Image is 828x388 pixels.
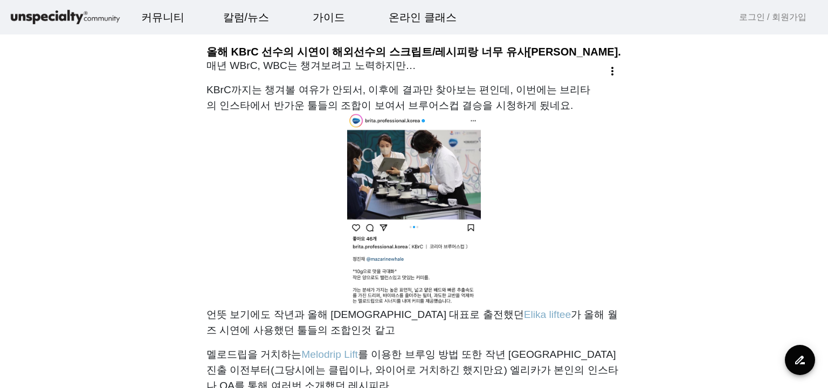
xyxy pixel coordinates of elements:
a: Melodrip Lift [301,349,358,360]
a: 로그인 / 회원가입 [739,11,806,24]
p: KBrC까지는 챙겨볼 여유가 안되서, 이후에 결과만 찾아보는 편인데, 이번에는 브리타의 인스타에서 반가운 툴들의 조합이 보여서 브루어스컵 결승을 시청하게 됬네요. 언뜻 보기에... [206,82,622,338]
img: 8562b8b49e7c90482d5d9eb02d946f1f [206,113,622,307]
p: 매년 WBrC, WBC는 챙겨보려고 노력하지만… [206,58,622,74]
h3: 올해 KBrC 선수의 시연이 해외선수의 스크립트/레시피랑 너무 유사[PERSON_NAME]. [206,45,625,58]
a: 칼럼/뉴스 [215,3,278,32]
a: 커뮤니티 [133,3,193,32]
a: Elika liftee [524,309,571,320]
a: 온라인 클래스 [380,3,465,32]
a: 가이드 [304,3,354,32]
img: logo [9,8,122,27]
